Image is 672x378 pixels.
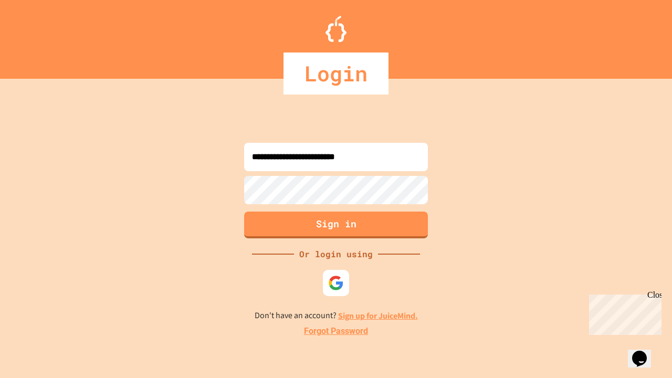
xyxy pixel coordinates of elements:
div: Chat with us now!Close [4,4,72,67]
div: Or login using [294,248,378,260]
a: Forgot Password [304,325,368,338]
img: google-icon.svg [328,275,344,291]
button: Sign in [244,212,428,238]
p: Don't have an account? [255,309,418,322]
img: Logo.svg [325,16,346,42]
div: Login [283,52,388,94]
iframe: chat widget [628,336,661,367]
iframe: chat widget [585,290,661,335]
a: Sign up for JuiceMind. [338,310,418,321]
